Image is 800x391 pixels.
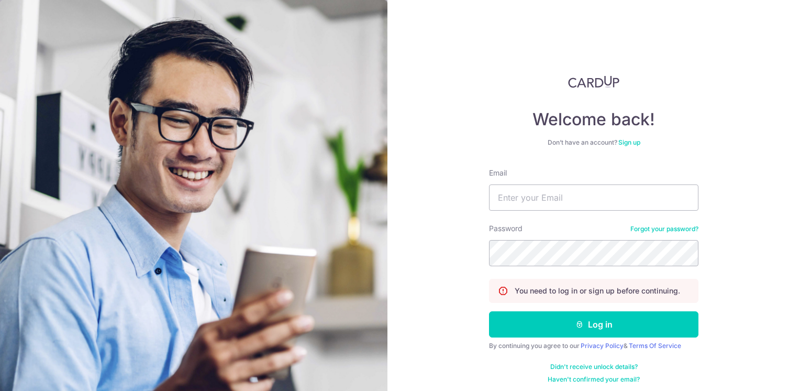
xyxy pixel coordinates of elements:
h4: Welcome back! [489,109,698,130]
label: Password [489,223,523,234]
a: Sign up [618,138,640,146]
label: Email [489,168,507,178]
a: Didn't receive unlock details? [550,363,638,371]
p: You need to log in or sign up before continuing. [515,286,680,296]
a: Haven't confirmed your email? [548,375,640,384]
div: By continuing you agree to our & [489,342,698,350]
img: CardUp Logo [568,75,619,88]
a: Privacy Policy [581,342,624,350]
a: Forgot your password? [630,225,698,233]
button: Log in [489,311,698,338]
div: Don’t have an account? [489,138,698,147]
input: Enter your Email [489,184,698,211]
a: Terms Of Service [629,342,681,350]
